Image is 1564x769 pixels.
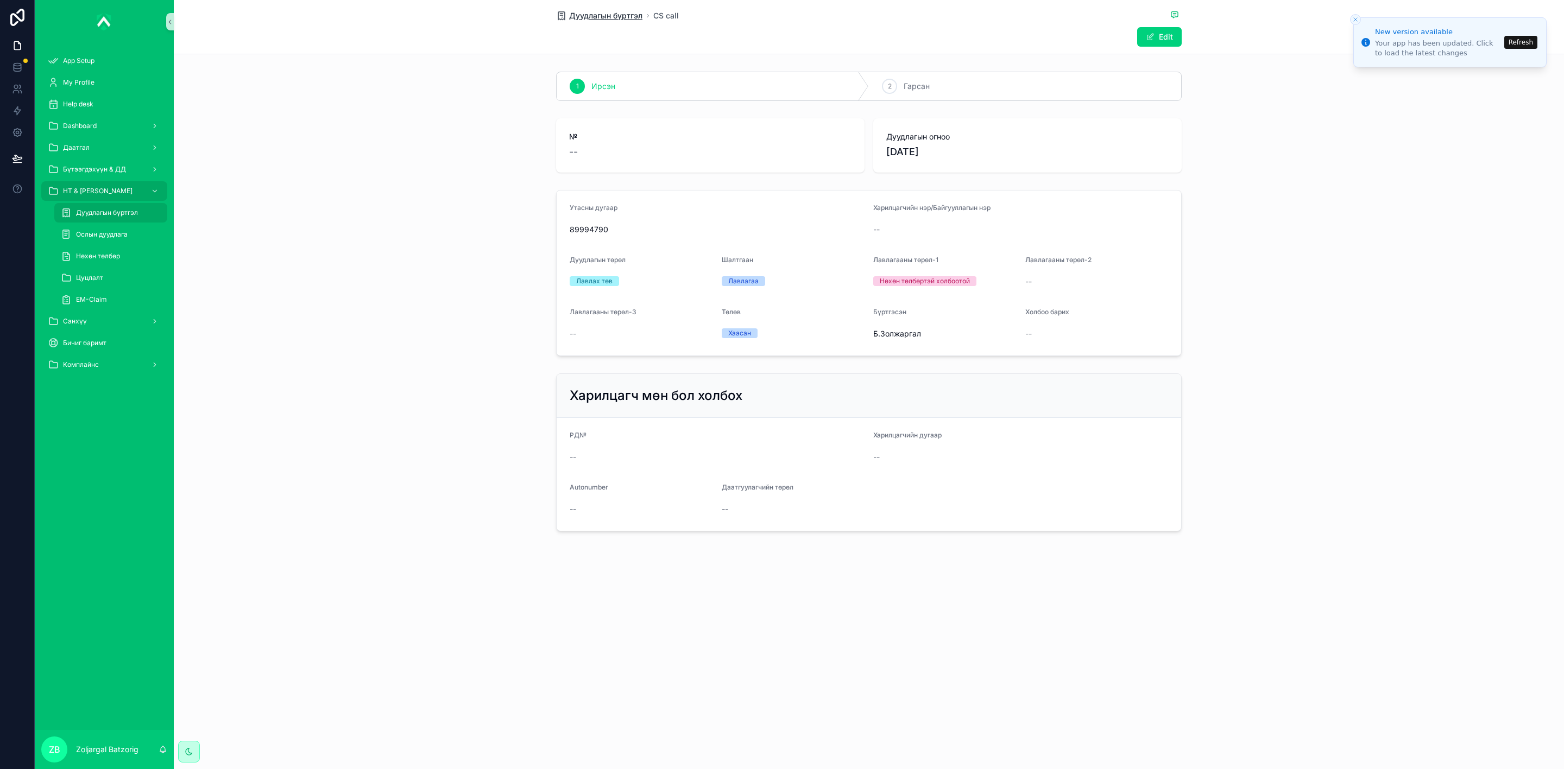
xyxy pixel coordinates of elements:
div: Нөхөн төлбөртэй холбоотой [880,276,970,286]
span: РД№ [570,431,586,439]
a: Дуудлагын бүртгэл [556,10,642,21]
a: Нөхөн төлбөр [54,246,167,266]
span: Дуудлагын бүртгэл [569,10,642,21]
span: App Setup [63,56,94,65]
img: App logo [97,13,112,30]
a: Цуцлалт [54,268,167,288]
span: ZB [49,743,60,756]
a: App Setup [41,51,167,71]
span: Dashboard [63,122,97,130]
a: Бүтээгдэхүүн & ДД [41,160,167,179]
button: Edit [1137,27,1182,47]
span: -- [570,452,576,462]
a: Дуудлагын бүртгэл [54,203,167,223]
a: My Profile [41,73,167,92]
a: НТ & [PERSON_NAME] [41,181,167,201]
span: Дуудлагын огноо [886,131,1169,142]
span: Ирсэн [591,81,615,92]
span: My Profile [63,78,94,87]
a: Комплайнс [41,355,167,374]
span: Autonumber [570,483,608,491]
div: Лавлагаа [728,276,759,286]
span: Комплайнс [63,360,99,369]
a: Бичиг баримт [41,333,167,353]
span: Дуудлагын төрөл [570,256,626,264]
span: Харилцагчийн нэр/Байгууллагын нэр [873,204,991,212]
div: scrollable content [35,43,174,389]
a: Даатгал [41,138,167,157]
span: Даатгуулагчийн төрөл [722,483,793,491]
button: Close toast [1350,14,1361,25]
span: Дуудлагын бүртгэл [76,208,138,217]
span: Лавлагааны төрөл-2 [1025,256,1092,264]
span: -- [570,504,576,514]
a: CS call [653,10,679,21]
span: -- [873,452,880,462]
div: Хаасан [728,328,751,338]
a: Ослын дуудлага [54,225,167,244]
div: New version available [1375,27,1501,37]
span: -- [722,504,728,514]
span: Б.Золжаргал [873,328,1017,339]
span: Утасны дугаар [570,204,617,212]
span: Ослын дуудлага [76,230,128,239]
span: Help desk [63,100,93,109]
a: EM-Claim [54,290,167,309]
span: Санхүү [63,317,87,326]
span: Лавлагааны төрөл-1 [873,256,938,264]
span: Лавлагааны төрөл-3 [570,308,636,316]
span: Шалтгаан [722,256,753,264]
span: Холбоо барих [1025,308,1069,316]
a: Санхүү [41,312,167,331]
div: Your app has been updated. Click to load the latest changes [1375,39,1501,58]
a: Dashboard [41,116,167,136]
p: Zoljargal Batzorig [76,744,138,755]
span: 2 [888,82,892,91]
span: EM-Claim [76,295,107,304]
span: № [569,131,852,142]
div: Лавлах төв [576,276,613,286]
span: Цуцлалт [76,274,103,282]
span: -- [570,328,576,339]
span: [DATE] [886,144,1169,160]
span: 89994790 [570,224,865,235]
span: Гарсан [904,81,930,92]
span: Нөхөн төлбөр [76,252,120,260]
span: -- [569,144,578,160]
span: Төлөв [722,308,741,316]
span: 1 [576,82,579,91]
span: Даатгал [63,143,90,152]
span: Бүртгэсэн [873,308,906,316]
span: Бичиг баримт [63,339,106,347]
span: НТ & [PERSON_NAME] [63,187,133,195]
span: -- [1025,328,1032,339]
span: -- [1025,276,1032,287]
h2: Харилцагч мөн бол холбох [570,387,742,404]
span: Бүтээгдэхүүн & ДД [63,165,126,174]
button: Refresh [1504,36,1537,49]
a: Help desk [41,94,167,114]
span: -- [873,224,880,235]
span: Харилцагчийн дугаар [873,431,942,439]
